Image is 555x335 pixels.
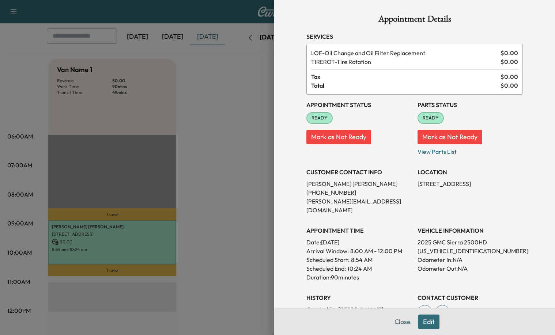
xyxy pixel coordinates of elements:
[501,49,518,57] span: $ 0.00
[418,264,523,273] p: Odometer Out: N/A
[306,197,412,214] p: [PERSON_NAME][EMAIL_ADDRESS][DOMAIN_NAME]
[306,238,412,247] p: Date: [DATE]
[418,315,439,329] button: Edit
[418,238,523,247] p: 2025 GMC Sierra 2500HD
[418,144,523,156] p: View Parts List
[306,179,412,188] p: [PERSON_NAME] [PERSON_NAME]
[306,168,412,176] h3: CUSTOMER CONTACT INFO
[347,264,372,273] p: 10:24 AM
[418,226,523,235] h3: VEHICLE INFORMATION
[418,130,482,144] button: Mark as Not Ready
[307,114,332,122] span: READY
[418,168,523,176] h3: LOCATION
[311,81,501,90] span: Total
[306,100,412,109] h3: Appointment Status
[418,247,523,255] p: [US_VEHICLE_IDENTIFICATION_NUMBER]
[418,114,443,122] span: READY
[418,100,523,109] h3: Parts Status
[501,81,518,90] span: $ 0.00
[311,57,498,66] span: Tire Rotation
[306,226,412,235] h3: APPOINTMENT TIME
[351,255,373,264] p: 8:54 AM
[306,264,346,273] p: Scheduled End:
[311,72,501,81] span: Tax
[306,305,412,314] p: Created By : [PERSON_NAME]
[306,15,523,26] h1: Appointment Details
[418,293,523,302] h3: CONTACT CUSTOMER
[501,72,518,81] span: $ 0.00
[501,57,518,66] span: $ 0.00
[306,188,412,197] p: [PHONE_NUMBER]
[306,32,523,41] h3: Services
[306,130,371,144] button: Mark as Not Ready
[306,273,412,282] p: Duration: 90 minutes
[350,247,402,255] span: 8:00 AM - 12:00 PM
[390,315,415,329] button: Close
[418,179,523,188] p: [STREET_ADDRESS]
[306,255,350,264] p: Scheduled Start:
[306,247,412,255] p: Arrival Window:
[306,293,412,302] h3: History
[418,255,523,264] p: Odometer In: N/A
[311,49,498,57] span: Oil Change and Oil Filter Replacement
